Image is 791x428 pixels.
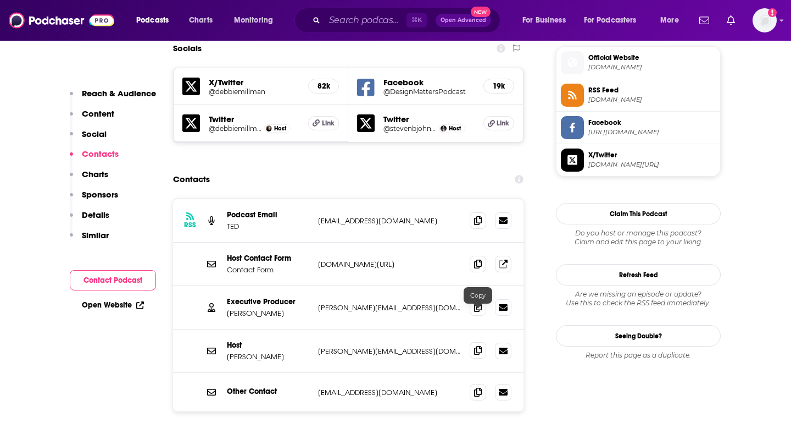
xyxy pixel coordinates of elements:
a: Seeing Double? [556,325,721,347]
button: Show profile menu [753,8,777,32]
span: More [660,13,679,28]
a: @debbiemillman [209,87,299,96]
button: Open AdvancedNew [436,14,491,27]
span: Link [497,119,509,128]
h2: Contacts [173,169,210,190]
span: For Business [522,13,566,28]
h5: 82k [317,81,330,91]
span: feeds.acast.com [588,96,716,104]
span: Monitoring [234,13,273,28]
h5: 19k [493,81,505,91]
span: https://www.facebook.com/DesignMattersPodcast [588,128,716,136]
span: Facebook [588,118,716,128]
p: [EMAIL_ADDRESS][DOMAIN_NAME] [318,388,461,397]
a: @debbiemillman [209,124,261,133]
div: Search podcasts, credits, & more... [305,8,511,33]
a: Link [483,116,514,130]
span: Host [274,125,286,132]
div: Claim and edit this page to your liking. [556,229,721,246]
button: open menu [226,12,287,29]
button: Refresh Feed [556,264,721,286]
a: Facebook[URL][DOMAIN_NAME] [561,116,716,139]
button: Content [70,108,114,129]
a: Show notifications dropdown [695,11,714,30]
p: Social [82,129,107,139]
p: Reach & Audience [82,88,156,98]
button: Social [70,129,107,149]
p: Podcast Email [227,210,309,220]
p: Contacts [82,149,119,159]
span: Charts [189,13,213,28]
input: Search podcasts, credits, & more... [325,12,406,29]
p: [EMAIL_ADDRESS][DOMAIN_NAME] [318,216,461,226]
div: Are we missing an episode or update? Use this to check the RSS feed immediately. [556,290,721,308]
p: Host [227,341,309,350]
h5: Twitter [209,114,299,124]
p: Charts [82,169,108,179]
button: open menu [577,12,653,29]
p: Sponsors [82,189,118,200]
p: [PERSON_NAME][EMAIL_ADDRESS][DOMAIN_NAME] [318,347,461,356]
a: Link [308,116,339,130]
p: Contact Form [227,265,309,275]
p: Content [82,108,114,119]
a: Charts [182,12,219,29]
h3: RSS [184,221,196,229]
p: TED [227,222,309,231]
button: Details [70,210,109,230]
a: @DesignMattersPodcast [383,87,475,96]
span: Open Advanced [441,18,486,23]
button: open menu [653,12,693,29]
a: X/Twitter[DOMAIN_NAME][URL] [561,149,716,172]
h5: Twitter [383,114,475,124]
a: Show notifications dropdown [722,11,739,30]
p: Details [82,210,109,220]
img: Debbie Millman [266,125,272,131]
span: Logged in as redsetterpr [753,8,777,32]
span: New [471,7,491,17]
a: Open Website [82,300,144,310]
p: [PERSON_NAME] [227,309,309,318]
button: Similar [70,230,109,250]
h5: Facebook [383,77,475,87]
img: Podchaser - Follow, Share and Rate Podcasts [9,10,114,31]
svg: Add a profile image [768,8,777,17]
a: @stevenbjohnson [383,124,436,133]
span: Podcasts [136,13,169,28]
h2: Socials [173,38,202,59]
p: [DOMAIN_NAME][URL] [318,260,461,269]
img: Steven Johnson [441,125,447,131]
span: For Podcasters [584,13,637,28]
p: [PERSON_NAME] [227,352,309,361]
div: Copy [464,287,492,304]
span: Official Website [588,53,716,63]
button: open menu [515,12,580,29]
p: Executive Producer [227,297,309,306]
h5: X/Twitter [209,77,299,87]
span: Link [322,119,335,128]
span: Do you host or manage this podcast? [556,229,721,238]
button: Sponsors [70,189,118,210]
button: open menu [129,12,183,29]
p: Other Contact [227,387,309,396]
button: Charts [70,169,108,189]
button: Reach & Audience [70,88,156,108]
button: Claim This Podcast [556,203,721,224]
div: Report this page as a duplicate. [556,351,721,360]
img: User Profile [753,8,777,32]
span: twitter.com/debbiemillman [588,161,716,169]
span: Host [449,125,461,132]
a: Official Website[DOMAIN_NAME] [561,51,716,74]
a: RSS Feed[DOMAIN_NAME] [561,84,716,107]
span: X/Twitter [588,150,716,160]
button: Contact Podcast [70,270,156,290]
span: RSS Feed [588,85,716,95]
span: designmattersmedia.com [588,63,716,72]
span: ⌘ K [406,13,427,28]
